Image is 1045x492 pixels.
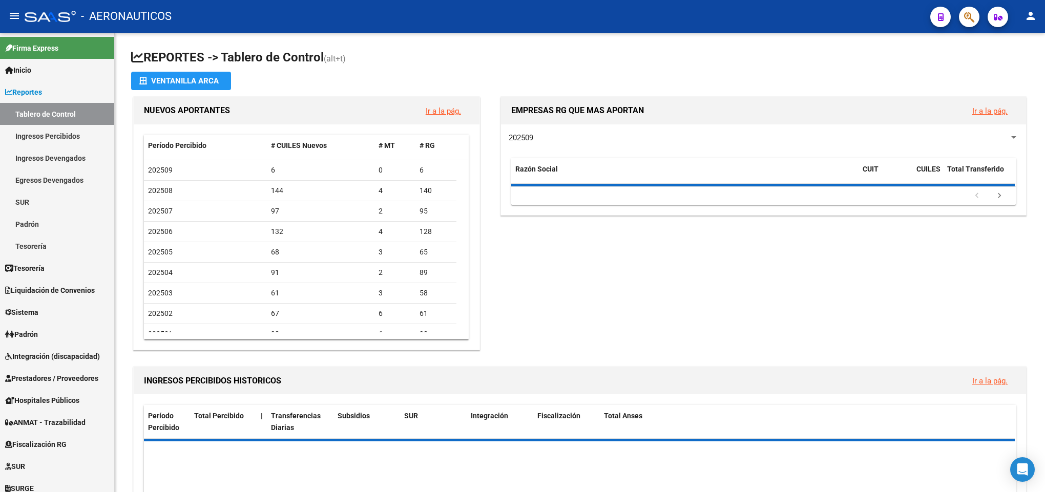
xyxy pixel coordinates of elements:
div: 91 [271,267,370,279]
div: 128 [420,226,452,238]
span: Integración [471,412,508,420]
span: Total Percibido [194,412,244,420]
button: Ventanilla ARCA [131,72,231,90]
span: INGRESOS PERCIBIDOS HISTORICOS [144,376,281,386]
span: Período Percibido [148,412,179,432]
span: Razón Social [515,165,558,173]
span: 202504 [148,268,173,276]
span: 202508 [148,186,173,195]
div: 2 [379,205,411,217]
span: NUEVOS APORTANTES [144,105,230,115]
span: CUILES [916,165,940,173]
datatable-header-cell: CUILES [912,158,943,192]
span: 202503 [148,289,173,297]
span: Prestadores / Proveedores [5,373,98,384]
span: CUIT [863,165,879,173]
span: 202509 [509,133,533,142]
a: Ir a la pág. [972,106,1008,116]
div: 3 [379,287,411,299]
span: SUR [404,412,418,420]
datatable-header-cell: Período Percibido [144,135,267,157]
a: go to next page [990,190,1009,202]
datatable-header-cell: # MT [374,135,415,157]
span: 202509 [148,166,173,174]
datatable-header-cell: Período Percibido [144,405,190,439]
button: Ir a la pág. [964,371,1016,390]
div: 67 [271,308,370,319]
span: Subsidios [338,412,370,420]
button: Ir a la pág. [417,101,469,120]
span: # MT [379,141,395,149]
span: Hospitales Públicos [5,395,79,406]
div: 4 [379,226,411,238]
div: 0 [379,164,411,176]
span: # RG [420,141,435,149]
button: Ir a la pág. [964,101,1016,120]
span: Integración (discapacidad) [5,351,100,362]
span: Fiscalización RG [5,439,67,450]
datatable-header-cell: Total Anses [600,405,1003,439]
span: - AERONAUTICOS [81,5,172,28]
span: | [261,412,263,420]
span: 202506 [148,227,173,236]
div: 4 [379,185,411,197]
span: Fiscalización [537,412,580,420]
div: 144 [271,185,370,197]
span: 202505 [148,248,173,256]
div: 65 [420,246,452,258]
datatable-header-cell: # CUILES Nuevos [267,135,374,157]
div: 132 [271,226,370,238]
span: Firma Express [5,42,58,54]
span: 202502 [148,309,173,317]
datatable-header-cell: CUIT [859,158,912,192]
datatable-header-cell: Razón Social [511,158,859,192]
div: 61 [420,308,452,319]
span: Inicio [5,65,31,76]
div: 98 [271,328,370,340]
div: 2 [379,267,411,279]
datatable-header-cell: Integración [467,405,533,439]
datatable-header-cell: Fiscalización [533,405,600,439]
a: go to previous page [967,190,987,202]
span: Reportes [5,87,42,98]
span: SUR [5,461,25,472]
span: 202507 [148,207,173,215]
div: 89 [420,267,452,279]
span: # CUILES Nuevos [271,141,327,149]
span: Tesorería [5,263,45,274]
span: (alt+t) [324,54,346,63]
span: EMPRESAS RG QUE MAS APORTAN [511,105,644,115]
div: 61 [271,287,370,299]
div: 6 [271,164,370,176]
datatable-header-cell: | [257,405,267,439]
div: 95 [420,205,452,217]
div: 140 [420,185,452,197]
div: 3 [379,246,411,258]
datatable-header-cell: Subsidios [333,405,400,439]
div: 68 [271,246,370,258]
span: Sistema [5,307,38,318]
div: 6 [379,308,411,319]
span: Transferencias Diarias [271,412,321,432]
div: 58 [420,287,452,299]
div: 6 [420,164,452,176]
mat-icon: menu [8,10,20,22]
datatable-header-cell: SUR [400,405,467,439]
div: 92 [420,328,452,340]
mat-icon: person [1025,10,1037,22]
a: Ir a la pág. [972,376,1008,386]
datatable-header-cell: Total Transferido [943,158,1015,192]
span: ANMAT - Trazabilidad [5,417,86,428]
span: Liquidación de Convenios [5,285,95,296]
h1: REPORTES -> Tablero de Control [131,49,1029,67]
datatable-header-cell: # RG [415,135,456,157]
span: Total Anses [604,412,642,420]
div: 97 [271,205,370,217]
span: 202501 [148,330,173,338]
a: Ir a la pág. [426,106,461,116]
span: Período Percibido [148,141,206,149]
datatable-header-cell: Transferencias Diarias [267,405,333,439]
datatable-header-cell: Total Percibido [190,405,257,439]
div: Ventanilla ARCA [139,72,223,90]
div: Open Intercom Messenger [1010,457,1035,482]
